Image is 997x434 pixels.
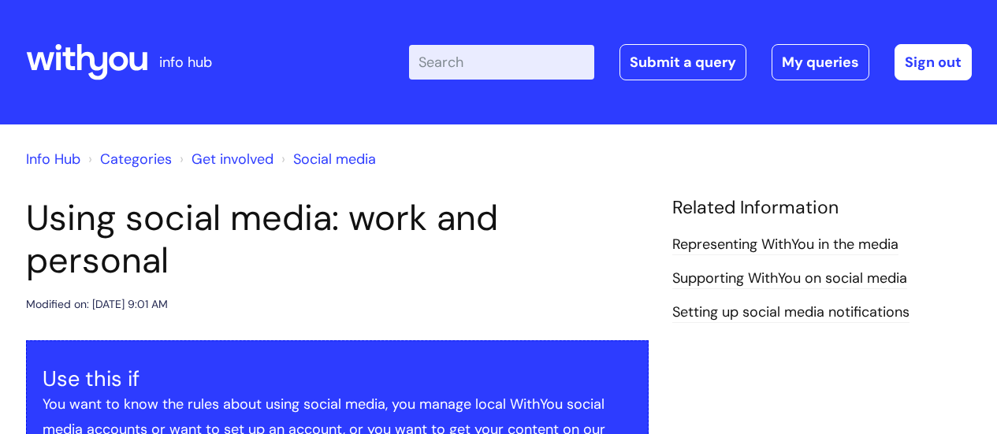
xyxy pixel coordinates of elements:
[26,150,80,169] a: Info Hub
[409,45,594,80] input: Search
[100,150,172,169] a: Categories
[672,269,907,289] a: Supporting WithYou on social media
[672,197,972,219] h4: Related Information
[619,44,746,80] a: Submit a query
[43,366,632,391] h3: Use this if
[159,50,212,75] p: info hub
[176,147,273,172] li: Get involved
[293,150,376,169] a: Social media
[672,235,898,255] a: Representing WithYou in the media
[895,44,972,80] a: Sign out
[84,147,172,172] li: Solution home
[277,147,376,172] li: Social media
[192,150,273,169] a: Get involved
[26,197,649,282] h1: Using social media: work and personal
[26,295,168,314] div: Modified on: [DATE] 9:01 AM
[409,44,972,80] div: | -
[772,44,869,80] a: My queries
[672,302,910,323] a: Setting up social media notifications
